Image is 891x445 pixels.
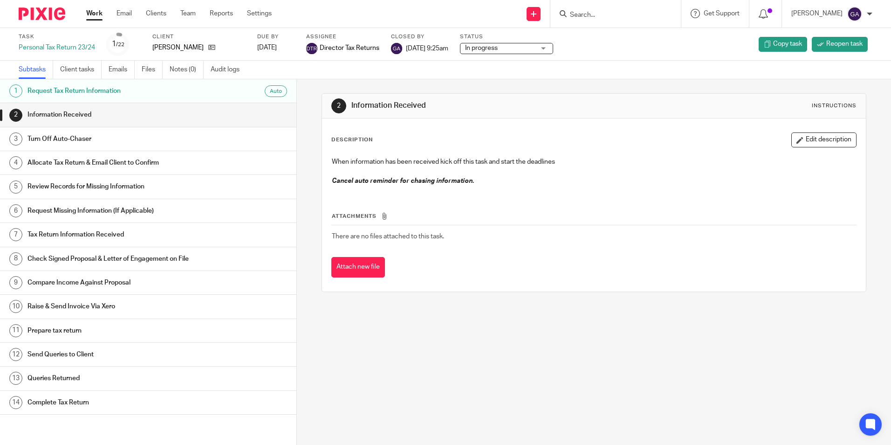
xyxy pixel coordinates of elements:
div: Instructions [812,102,857,110]
h1: Raise & Send Invoice Via Xero [27,299,201,313]
h1: Request Tax Return Information [27,84,201,98]
a: Team [180,9,196,18]
label: Task [19,33,95,41]
label: Due by [257,33,295,41]
div: 12 [9,348,22,361]
h1: Review Records for Missing Information [27,180,201,194]
h1: Information Received [27,108,201,122]
h1: Information Received [351,101,614,111]
h1: Compare Income Against Proposal [27,276,201,290]
span: Get Support [704,10,740,17]
h1: Turn Off Auto-Chaser [27,132,201,146]
a: Files [142,61,163,79]
div: Auto [265,85,287,97]
img: Pixie [19,7,65,20]
span: Director Tax Returns [320,43,379,53]
h1: Queries Returned [27,371,201,385]
h1: Check Signed Proposal & Letter of Engagement on File [27,252,201,266]
span: There are no files attached to this task. [332,233,444,240]
div: 8 [9,252,22,265]
p: [PERSON_NAME] [791,9,843,18]
div: 9 [9,276,22,289]
img: svg%3E [391,43,402,54]
span: Attachments [332,214,377,219]
div: [DATE] [257,43,295,52]
img: svg%3E [306,43,317,54]
button: Attach new file [331,257,385,278]
div: 2 [9,109,22,122]
a: Clients [146,9,166,18]
div: 10 [9,300,22,313]
button: Edit description [791,132,857,147]
h1: Complete Tax Return [27,396,201,410]
label: Assignee [306,33,379,41]
a: Email [117,9,132,18]
div: 4 [9,156,22,169]
span: Copy task [773,39,802,49]
h1: Send Queries to Client [27,348,201,362]
div: 7 [9,228,22,241]
div: 2 [331,98,346,113]
input: Search [569,11,653,20]
img: svg%3E [847,7,862,21]
label: Closed by [391,33,448,41]
p: Description [331,136,373,144]
a: Notes (0) [170,61,204,79]
a: Audit logs [211,61,247,79]
a: Reports [210,9,233,18]
a: Copy task [759,37,807,52]
h1: Tax Return Information Received [27,228,201,242]
div: 1 [112,39,124,49]
em: Cancel auto reminder for chasing information. [332,178,474,184]
div: 5 [9,181,22,194]
div: 11 [9,324,22,337]
div: 14 [9,396,22,409]
p: When information has been received kick off this task and start the deadlines [332,157,856,167]
a: Work [86,9,103,18]
label: Client [152,33,246,41]
a: Client tasks [60,61,102,79]
h1: Prepare tax return [27,324,201,338]
span: Reopen task [826,39,863,49]
p: [PERSON_NAME] [152,43,204,52]
small: /22 [116,42,124,47]
a: Emails [109,61,135,79]
label: Status [460,33,553,41]
span: [DATE] 9:25am [406,45,448,51]
div: 1 [9,84,22,97]
a: Reopen task [812,37,868,52]
span: In progress [465,45,498,51]
a: Settings [247,9,272,18]
h1: Allocate Tax Return & Email Client to Confirm [27,156,201,170]
div: 13 [9,372,22,385]
h1: Request Missing Information (If Applicable) [27,204,201,218]
div: 3 [9,132,22,146]
div: Personal Tax Return 23/24 [19,43,95,52]
div: 6 [9,204,22,217]
a: Subtasks [19,61,53,79]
